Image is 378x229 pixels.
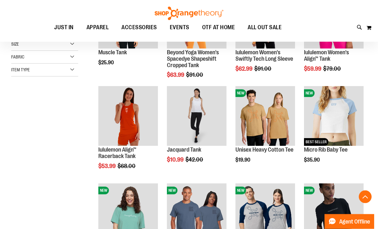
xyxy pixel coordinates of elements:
span: NEW [304,187,315,195]
span: Agent Offline [339,219,370,225]
span: ALL OUT SALE [248,20,282,35]
span: $53.99 [98,163,117,170]
span: $10.99 [167,157,185,163]
span: OTF AT HOME [202,20,235,35]
span: NEW [235,90,246,97]
img: Shop Orangetheory [154,7,224,20]
span: EVENTS [170,20,189,35]
div: product [164,83,230,179]
span: $25.90 [98,60,115,66]
a: lululemon Women's Swiftly Tech Long Sleeve [235,49,293,62]
img: Front view of Jacquard Tank [167,86,226,146]
span: APPAREL [86,20,109,35]
div: product [301,83,367,179]
span: $62.99 [235,66,253,72]
span: Item Type [11,67,30,73]
span: $63.99 [167,72,185,78]
a: Jacquard Tank [167,147,201,153]
a: Front view of Jacquard Tank [167,86,226,147]
img: Product image for lululemon Align™ Racerback Tank [98,86,158,146]
span: Fabric [11,55,24,60]
a: lululemon Women's Align™ Tank [304,49,349,62]
span: $19.90 [235,157,251,163]
span: $91.00 [254,66,272,72]
a: Beyond Yoga Women's Spacedye Shapeshift Cropped Tank [167,49,219,69]
a: Unisex Heavy Cotton Tee [235,147,293,153]
span: NEW [235,187,246,195]
a: Micro Rib Baby TeeNEWBEST SELLER [304,86,364,147]
span: $59.99 [304,66,322,72]
span: JUST IN [54,20,74,35]
img: Micro Rib Baby Tee [304,86,364,146]
img: Unisex Heavy Cotton Tee [235,86,295,146]
span: NEW [98,187,109,195]
span: NEW [167,187,177,195]
span: Size [11,42,19,47]
span: ACCESSORIES [121,20,157,35]
span: $91.00 [186,72,204,78]
a: Muscle Tank [98,49,127,56]
span: $35.90 [304,157,321,163]
div: product [95,83,161,186]
a: lululemon Align™ Racerback Tank [98,147,136,160]
div: product [232,83,298,179]
button: Back To Top [359,190,372,203]
span: $42.00 [185,157,204,163]
span: $79.00 [323,66,342,72]
span: BEST SELLER [304,138,328,146]
span: $68.00 [118,163,136,170]
a: Micro Rib Baby Tee [304,147,348,153]
a: Unisex Heavy Cotton TeeNEW [235,86,295,147]
button: Agent Offline [325,214,374,229]
a: Product image for lululemon Align™ Racerback Tank [98,86,158,147]
span: NEW [304,90,315,97]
